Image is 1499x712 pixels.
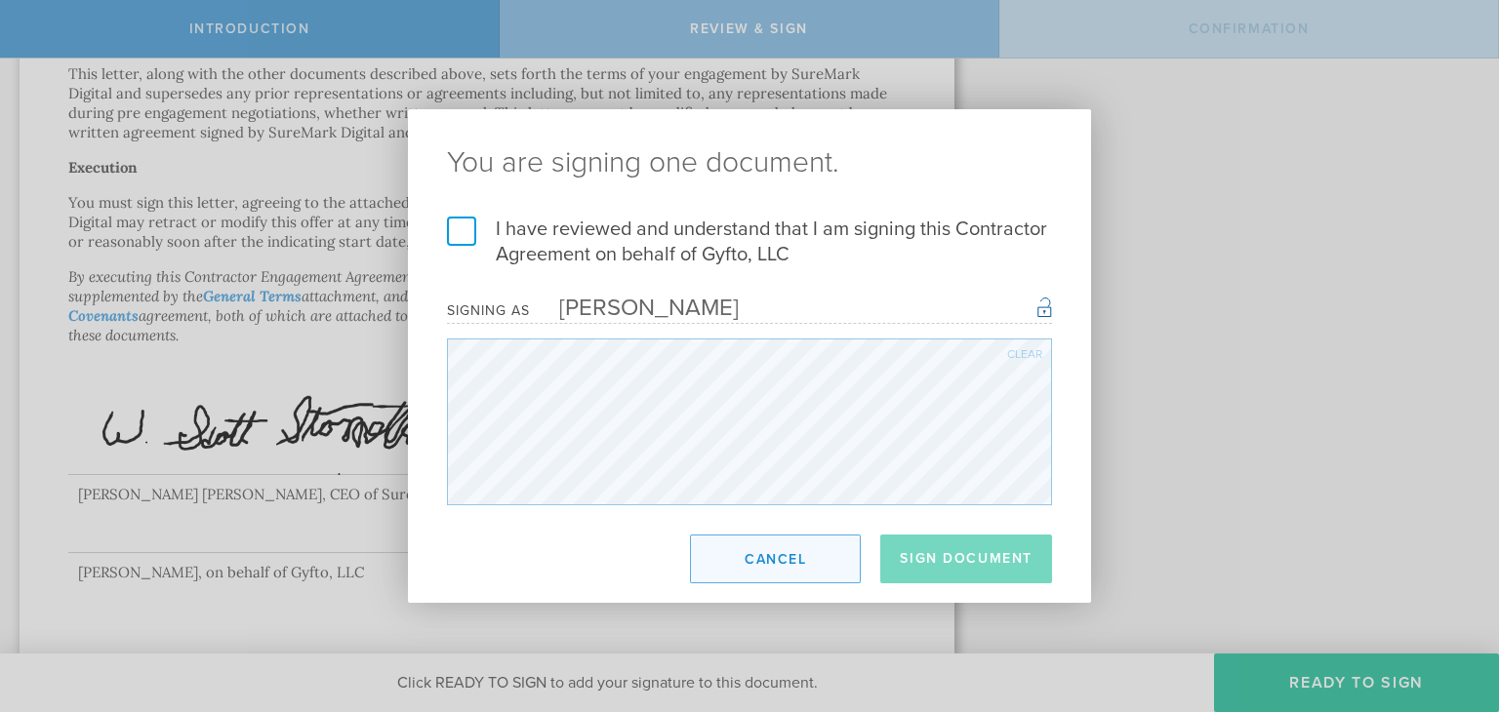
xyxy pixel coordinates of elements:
iframe: Chat Widget [1401,560,1499,653]
button: Cancel [690,534,861,583]
div: [PERSON_NAME] [530,294,739,322]
label: I have reviewed and understand that I am signing this Contractor Agreement on behalf of Gyfto, LLC [447,217,1052,267]
ng-pluralize: You are signing one document. [447,148,1052,178]
button: Sign Document [880,534,1052,583]
div: Signing as [447,302,530,319]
